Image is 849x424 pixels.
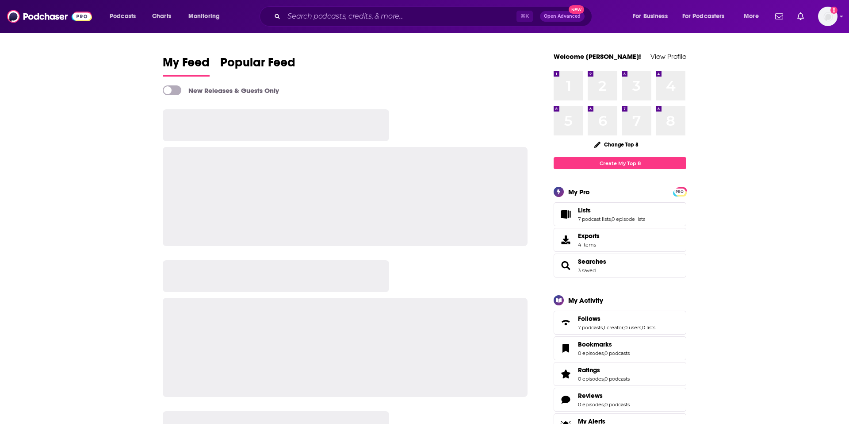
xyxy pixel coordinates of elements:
[578,206,645,214] a: Lists
[554,202,686,226] span: Lists
[830,7,838,14] svg: Add a profile image
[794,9,807,24] a: Show notifications dropdown
[818,7,838,26] span: Logged in as ldigiovine
[163,55,210,77] a: My Feed
[557,259,574,272] a: Searches
[818,7,838,26] button: Show profile menu
[604,324,623,331] a: 1 creator
[557,368,574,380] a: Ratings
[578,232,600,240] span: Exports
[674,188,685,195] a: PRO
[744,10,759,23] span: More
[641,324,642,331] span: ,
[557,393,574,406] a: Reviews
[633,10,668,23] span: For Business
[220,55,295,75] span: Popular Feed
[568,188,590,196] div: My Pro
[578,392,630,400] a: Reviews
[152,10,171,23] span: Charts
[818,7,838,26] img: User Profile
[578,366,630,374] a: Ratings
[554,228,686,252] a: Exports
[682,10,725,23] span: For Podcasters
[677,9,738,23] button: open menu
[578,340,630,348] a: Bookmarks
[578,350,604,356] a: 0 episodes
[627,9,679,23] button: open menu
[163,55,210,75] span: My Feed
[578,340,612,348] span: Bookmarks
[578,315,655,323] a: Follows
[540,11,585,22] button: Open AdvancedNew
[554,336,686,360] span: Bookmarks
[578,324,603,331] a: 7 podcasts
[554,362,686,386] span: Ratings
[604,401,630,408] a: 0 podcasts
[578,258,606,266] a: Searches
[568,296,603,305] div: My Activity
[7,8,92,25] img: Podchaser - Follow, Share and Rate Podcasts
[188,10,220,23] span: Monitoring
[642,324,655,331] a: 0 lists
[604,401,604,408] span: ,
[110,10,136,23] span: Podcasts
[554,52,641,61] a: Welcome [PERSON_NAME]!
[578,376,604,382] a: 0 episodes
[623,324,624,331] span: ,
[578,366,600,374] span: Ratings
[554,311,686,335] span: Follows
[569,5,585,14] span: New
[182,9,231,23] button: open menu
[554,157,686,169] a: Create My Top 8
[578,267,596,274] a: 3 saved
[268,6,600,27] div: Search podcasts, credits, & more...
[578,242,600,248] span: 4 items
[284,9,516,23] input: Search podcasts, credits, & more...
[554,388,686,412] span: Reviews
[578,206,591,214] span: Lists
[589,139,644,150] button: Change Top 8
[557,208,574,220] a: Lists
[578,216,611,222] a: 7 podcast lists
[738,9,770,23] button: open menu
[163,85,279,95] a: New Releases & Guests Only
[554,254,686,278] span: Searches
[578,401,604,408] a: 0 episodes
[624,324,641,331] a: 0 users
[604,350,604,356] span: ,
[516,11,533,22] span: ⌘ K
[220,55,295,77] a: Popular Feed
[612,216,645,222] a: 0 episode lists
[650,52,686,61] a: View Profile
[103,9,147,23] button: open menu
[557,342,574,355] a: Bookmarks
[604,376,630,382] a: 0 podcasts
[557,234,574,246] span: Exports
[557,316,574,329] a: Follows
[146,9,176,23] a: Charts
[604,376,604,382] span: ,
[578,315,600,323] span: Follows
[604,350,630,356] a: 0 podcasts
[544,14,581,19] span: Open Advanced
[772,9,787,24] a: Show notifications dropdown
[578,392,603,400] span: Reviews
